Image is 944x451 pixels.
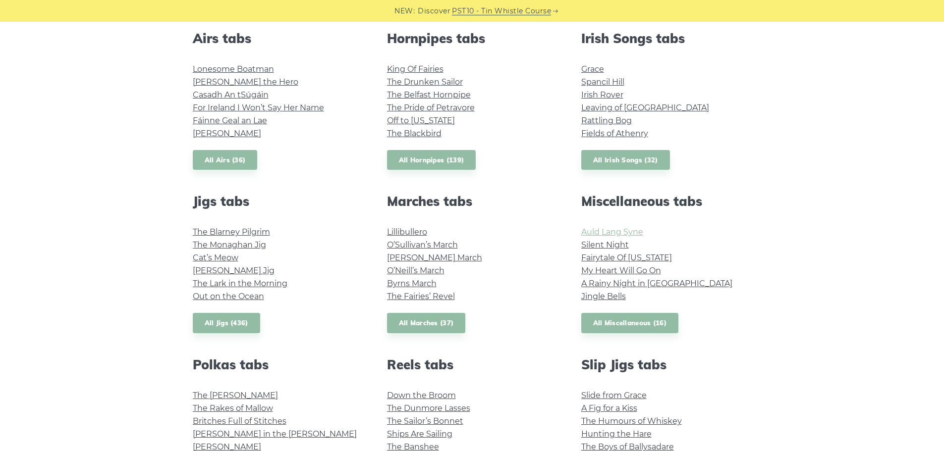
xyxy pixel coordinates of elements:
[387,240,458,250] a: O’Sullivan’s March
[581,416,682,426] a: The Humours of Whiskey
[581,103,709,112] a: Leaving of [GEOGRAPHIC_DATA]
[581,391,647,400] a: Slide from Grace
[193,227,270,237] a: The Blarney Pilgrim
[193,403,273,413] a: The Rakes of Mallow
[581,313,679,333] a: All Miscellaneous (16)
[387,429,452,439] a: Ships Are Sailing
[387,313,466,333] a: All Marches (37)
[193,416,286,426] a: Britches Full of Stitches
[387,391,456,400] a: Down the Broom
[193,77,298,87] a: [PERSON_NAME] the Hero
[581,150,670,170] a: All Irish Songs (32)
[581,279,732,288] a: A Rainy Night in [GEOGRAPHIC_DATA]
[193,266,275,275] a: [PERSON_NAME] Jig
[193,357,363,372] h2: Polkas tabs
[387,129,442,138] a: The Blackbird
[193,429,357,439] a: [PERSON_NAME] in the [PERSON_NAME]
[387,416,463,426] a: The Sailor’s Bonnet
[193,279,287,288] a: The Lark in the Morning
[387,403,470,413] a: The Dunmore Lasses
[387,266,444,275] a: O’Neill’s March
[581,253,672,262] a: Fairytale Of [US_STATE]
[193,31,363,46] h2: Airs tabs
[581,77,624,87] a: Spancil Hill
[387,116,455,125] a: Off to [US_STATE]
[193,64,274,74] a: Lonesome Boatman
[581,403,637,413] a: A Fig for a Kiss
[387,77,463,87] a: The Drunken Sailor
[452,5,551,17] a: PST10 - Tin Whistle Course
[581,227,643,237] a: Auld Lang Syne
[193,194,363,209] h2: Jigs tabs
[193,150,258,170] a: All Airs (36)
[418,5,450,17] span: Discover
[394,5,415,17] span: NEW:
[387,150,476,170] a: All Hornpipes (139)
[581,240,629,250] a: Silent Night
[581,90,623,100] a: Irish Rover
[193,313,260,333] a: All Jigs (436)
[193,129,261,138] a: [PERSON_NAME]
[193,116,267,125] a: Fáinne Geal an Lae
[387,194,557,209] h2: Marches tabs
[387,357,557,372] h2: Reels tabs
[581,31,752,46] h2: Irish Songs tabs
[581,116,632,125] a: Rattling Bog
[193,103,324,112] a: For Ireland I Won’t Say Her Name
[387,292,455,301] a: The Fairies’ Revel
[581,64,604,74] a: Grace
[387,253,482,262] a: [PERSON_NAME] March
[387,90,471,100] a: The Belfast Hornpipe
[581,292,626,301] a: Jingle Bells
[387,103,475,112] a: The Pride of Petravore
[193,240,266,250] a: The Monaghan Jig
[387,64,444,74] a: King Of Fairies
[193,391,278,400] a: The [PERSON_NAME]
[387,227,427,237] a: Lillibullero
[581,266,661,275] a: My Heart Will Go On
[387,279,437,288] a: Byrns March
[581,429,652,439] a: Hunting the Hare
[387,31,557,46] h2: Hornpipes tabs
[581,129,648,138] a: Fields of Athenry
[581,357,752,372] h2: Slip Jigs tabs
[193,253,238,262] a: Cat’s Meow
[193,292,264,301] a: Out on the Ocean
[193,90,269,100] a: Casadh An tSúgáin
[581,194,752,209] h2: Miscellaneous tabs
